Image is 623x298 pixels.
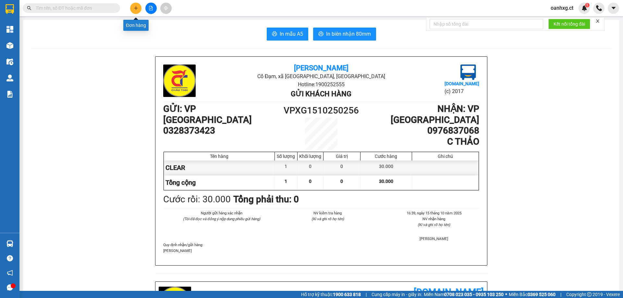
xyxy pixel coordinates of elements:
span: Cung cấp máy in - giấy in: [372,291,422,298]
input: Tìm tên, số ĐT hoặc mã đơn [36,5,112,12]
button: plus [130,3,141,14]
span: printer [272,31,277,37]
img: icon-new-feature [581,5,587,11]
img: warehouse-icon [6,75,13,81]
i: (Tôi đã đọc và đồng ý nộp dung phiếu gửi hàng) [183,217,260,221]
strong: 1900 633 818 [333,292,361,297]
strong: 0369 525 060 [528,292,556,297]
b: [PERSON_NAME] [294,64,348,72]
span: Miền Bắc [509,291,556,298]
img: warehouse-icon [6,42,13,49]
span: close [595,19,600,23]
img: phone-icon [596,5,602,11]
span: search [27,6,31,10]
span: 30.000 [379,179,393,184]
div: CLEAR [164,161,275,175]
span: Hỗ trợ kỹ thuật: [301,291,361,298]
span: 0 [340,179,343,184]
div: 30.000 [360,161,412,175]
button: aim [160,3,172,14]
span: 0 [309,179,311,184]
p: [PERSON_NAME] [163,248,479,254]
b: [DOMAIN_NAME] [445,81,479,86]
li: NV nhận hàng [389,216,479,222]
li: (c) 2017 [445,87,479,95]
strong: 0708 023 035 - 0935 103 250 [444,292,504,297]
span: plus [134,6,138,10]
div: Số lượng [276,154,296,159]
li: Cổ Đạm, xã [GEOGRAPHIC_DATA], [GEOGRAPHIC_DATA] [216,72,426,80]
span: file-add [149,6,153,10]
b: Gửi khách hàng [291,90,351,98]
i: (Kí và ghi rõ họ tên) [418,222,450,227]
span: printer [318,31,324,37]
li: NV kiểm tra hàng [282,210,373,216]
h1: VPXG1510250256 [282,103,361,118]
img: solution-icon [6,91,13,98]
button: Kết nối tổng đài [548,19,590,29]
span: | [366,291,367,298]
span: oanhxg.ct [545,4,579,12]
li: [PERSON_NAME] [389,236,479,242]
span: notification [7,270,13,276]
span: Kết nối tổng đài [554,20,585,28]
div: 0 [324,161,360,175]
button: printerIn biên nhận 80mm [313,28,376,41]
input: Nhập số tổng đài [430,19,543,29]
span: copyright [587,292,592,297]
div: Quy định nhận/gửi hàng : [163,242,479,254]
b: GỬI : VP [GEOGRAPHIC_DATA] [163,103,252,125]
li: Người gửi hàng xác nhận [176,210,267,216]
span: In biên nhận 80mm [326,30,371,38]
h1: 0976837068 [361,125,479,136]
span: caret-down [611,5,617,11]
img: logo-vxr [6,4,14,14]
button: file-add [145,3,157,14]
div: Cước hàng [362,154,410,159]
div: 1 [275,161,298,175]
sup: 1 [585,3,590,7]
button: caret-down [608,3,619,14]
span: Tổng cộng [165,179,196,186]
div: Ghi chú [414,154,477,159]
i: (Kí và ghi rõ họ tên) [311,217,344,221]
b: NHẬN : VP [GEOGRAPHIC_DATA] [391,103,479,125]
img: warehouse-icon [6,58,13,65]
span: ⚪️ [505,293,507,296]
div: Khối lượng [299,154,322,159]
li: Hotline: 1900252555 [216,80,426,89]
b: [DOMAIN_NAME] [414,287,484,297]
span: | [560,291,561,298]
b: Tổng phải thu: 0 [233,194,299,205]
span: question-circle [7,255,13,261]
span: In mẫu A5 [280,30,303,38]
span: Miền Nam [424,291,504,298]
img: warehouse-icon [6,240,13,247]
div: Tên hàng [165,154,273,159]
span: 1 [586,3,588,7]
div: Cước rồi : 30.000 [163,192,231,207]
li: 16:39, ngày 15 tháng 10 năm 2025 [389,210,479,216]
h1: C THẢO [361,136,479,147]
button: printerIn mẫu A5 [267,28,308,41]
h1: 0328373423 [163,125,282,136]
img: logo.jpg [163,65,196,97]
div: 0 [298,161,324,175]
div: Giá trị [325,154,359,159]
span: 1 [285,179,287,184]
span: message [7,284,13,291]
img: logo.jpg [460,65,476,80]
span: aim [164,6,168,10]
img: dashboard-icon [6,26,13,33]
